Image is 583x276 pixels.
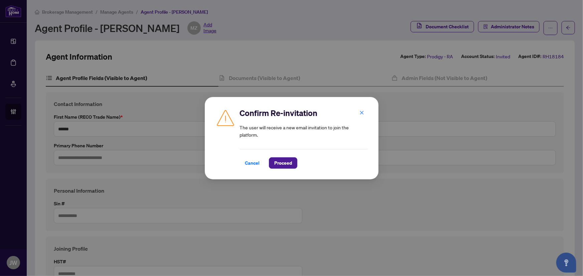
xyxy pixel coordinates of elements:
span: Proceed [274,158,292,168]
article: The user will receive a new email invitation to join the platform. [240,124,368,138]
span: Cancel [245,158,260,168]
h2: Confirm Re-invitation [240,108,368,118]
img: Caution Icon [215,108,236,128]
button: Open asap [556,253,576,273]
button: Proceed [269,157,297,169]
span: close [359,110,364,115]
button: Cancel [240,157,265,169]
